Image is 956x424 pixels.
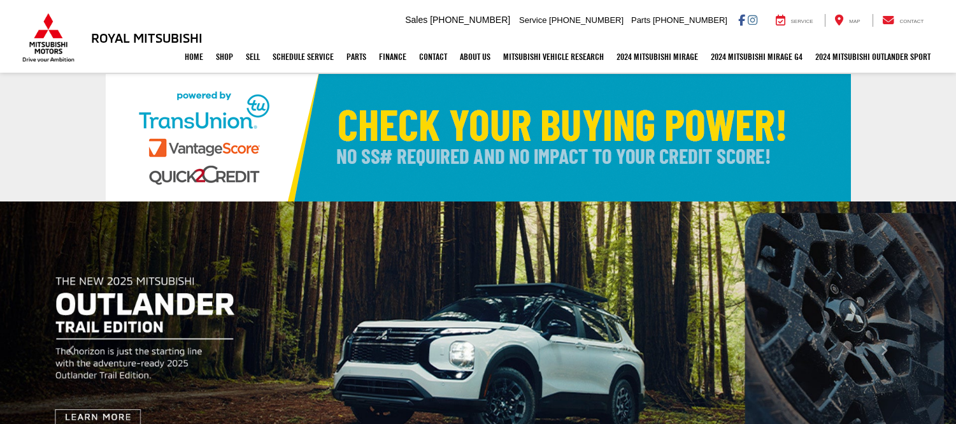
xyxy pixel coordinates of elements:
[413,41,453,73] a: Contact
[610,41,704,73] a: 2024 Mitsubishi Mirage
[873,14,934,27] a: Contact
[549,15,624,25] span: [PHONE_NUMBER]
[738,15,745,25] a: Facebook: Click to visit our Facebook page
[20,13,77,62] img: Mitsubishi
[899,18,924,24] span: Contact
[239,41,266,73] a: Sell
[91,31,203,45] h3: Royal Mitsubishi
[704,41,809,73] a: 2024 Mitsubishi Mirage G4
[849,18,860,24] span: Map
[825,14,869,27] a: Map
[497,41,610,73] a: Mitsubishi Vehicle Research
[430,15,510,25] span: [PHONE_NUMBER]
[453,41,497,73] a: About Us
[210,41,239,73] a: Shop
[178,41,210,73] a: Home
[340,41,373,73] a: Parts: Opens in a new tab
[631,15,650,25] span: Parts
[809,41,937,73] a: 2024 Mitsubishi Outlander SPORT
[405,15,427,25] span: Sales
[748,15,757,25] a: Instagram: Click to visit our Instagram page
[791,18,813,24] span: Service
[519,15,546,25] span: Service
[106,74,851,201] img: Check Your Buying Power
[373,41,413,73] a: Finance
[653,15,727,25] span: [PHONE_NUMBER]
[766,14,823,27] a: Service
[266,41,340,73] a: Schedule Service: Opens in a new tab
